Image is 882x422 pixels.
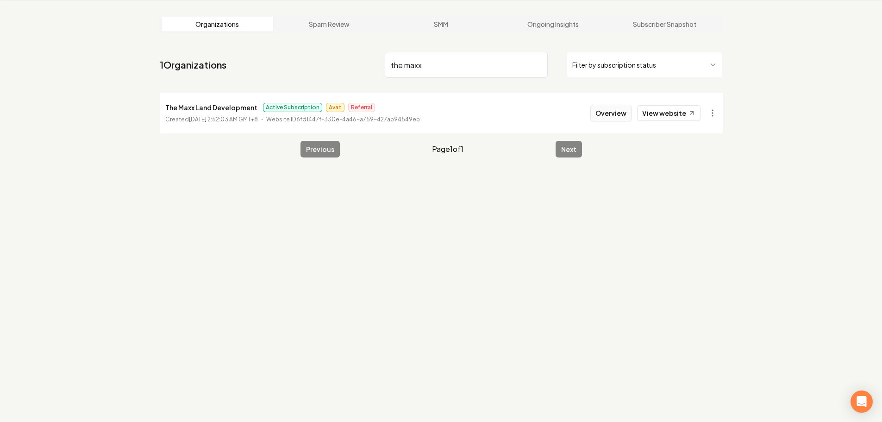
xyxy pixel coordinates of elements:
input: Search by name or ID [385,52,548,78]
a: Subscriber Snapshot [609,17,721,31]
span: Avan [326,103,344,112]
a: Organizations [162,17,274,31]
span: Page 1 of 1 [432,144,463,155]
time: [DATE] 2:52:03 AM GMT+8 [189,116,258,123]
p: Website ID 6fd1447f-330e-4a46-a759-427ab94549eb [266,115,420,124]
p: Created [165,115,258,124]
a: Ongoing Insights [497,17,609,31]
span: Referral [348,103,375,112]
div: Open Intercom Messenger [851,391,873,413]
a: Spam Review [273,17,385,31]
p: The Maxx Land Development [165,102,257,113]
a: View website [637,105,701,121]
a: SMM [385,17,497,31]
span: Active Subscription [263,103,322,112]
button: Overview [590,105,632,121]
a: 1Organizations [160,58,226,71]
